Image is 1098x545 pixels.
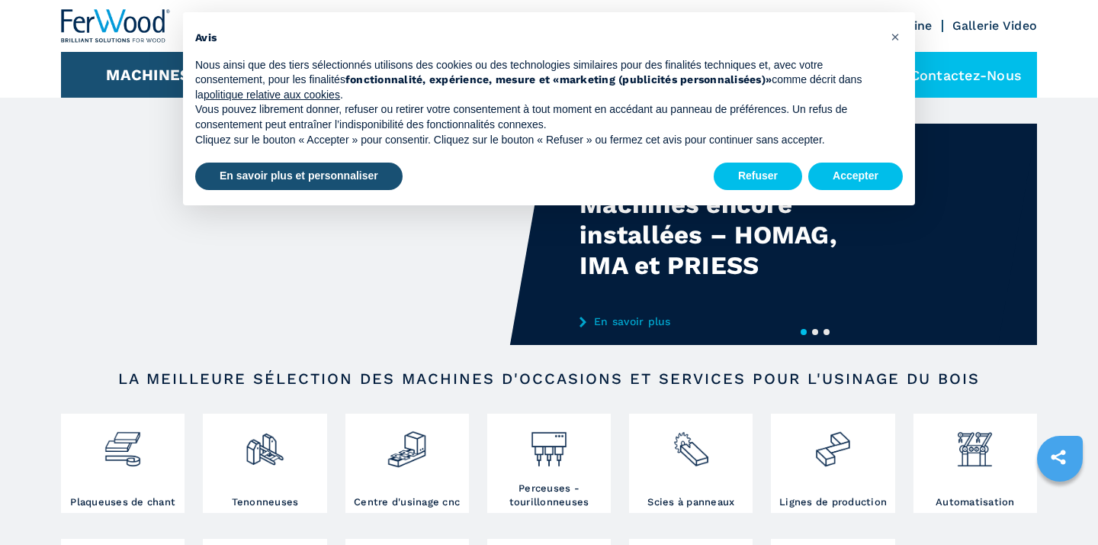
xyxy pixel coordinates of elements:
[245,418,285,469] img: squadratrici_2.png
[952,18,1038,33] a: Gallerie Video
[61,9,171,43] img: Ferwood
[823,329,830,335] button: 3
[61,124,549,345] video: Your browser does not support the video tag.
[801,329,807,335] button: 1
[195,102,878,132] p: Vous pouvez librement donner, refuser ou retirer votre consentement à tout moment en accédant au ...
[808,163,903,190] button: Accepter
[345,73,772,85] strong: fonctionnalité, expérience, mesure et «marketing (publicités personnalisées)»
[913,414,1037,513] a: Automatisation
[779,495,887,509] h3: Lignes de production
[110,369,988,388] h2: LA MEILLEURE SÉLECTION DES MACHINES D'OCCASIONS ET SERVICES POUR L'USINAGE DU BOIS
[579,315,878,327] a: En savoir plus
[70,495,175,509] h3: Plaqueuses de chant
[714,163,802,190] button: Refuser
[491,482,607,509] h3: Perceuses - tourillonneuses
[671,418,711,469] img: sezionatrici_2.png
[195,163,403,190] button: En savoir plus et personnaliser
[195,31,878,46] h2: Avis
[528,418,569,469] img: foratrici_inseritrici_2.png
[106,66,190,84] button: Machines
[955,418,995,469] img: automazione.png
[771,414,894,513] a: Lignes de production
[232,495,299,509] h3: Tenonneuses
[647,495,734,509] h3: Scies à panneaux
[1039,438,1077,476] a: sharethis
[487,414,611,513] a: Perceuses - tourillonneuses
[387,418,427,469] img: centro_di_lavoro_cnc_2.png
[629,414,753,513] a: Scies à panneaux
[102,418,143,469] img: bordatrici_1.png
[812,329,818,335] button: 2
[195,58,878,103] p: Nous ainsi que des tiers sélectionnés utilisons des cookies ou des technologies similaires pour d...
[813,418,853,469] img: linee_di_produzione_2.png
[204,89,340,101] a: politique relative aux cookies
[354,495,460,509] h3: Centre d'usinage cnc
[891,27,900,46] span: ×
[195,133,878,148] p: Cliquez sur le bouton « Accepter » pour consentir. Cliquez sur le bouton « Refuser » ou fermez ce...
[345,414,469,513] a: Centre d'usinage cnc
[203,414,326,513] a: Tenonneuses
[883,24,907,49] button: Fermer cet avis
[872,52,1038,98] div: Contactez-nous
[1033,476,1087,534] iframe: Chat
[936,495,1015,509] h3: Automatisation
[61,414,185,513] a: Plaqueuses de chant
